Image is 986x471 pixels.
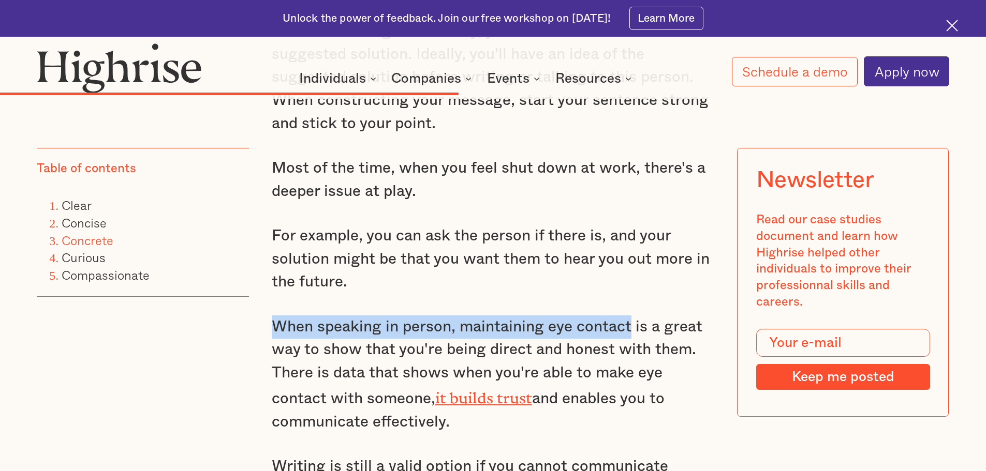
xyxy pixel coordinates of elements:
[487,72,543,85] div: Events
[391,72,475,85] div: Companies
[391,72,461,85] div: Companies
[864,56,949,86] a: Apply now
[555,72,635,85] div: Resources
[283,11,611,26] div: Unlock the power of feedback. Join our free workshop on [DATE]!
[272,315,715,434] p: When speaking in person, maintaining eye contact is a great way to show that you're being direct ...
[299,72,379,85] div: Individuals
[435,389,532,399] a: it builds trust
[732,57,858,86] a: Schedule a demo
[272,157,715,203] p: Most of the time, when you feel shut down at work, there's a deeper issue at play.
[555,72,621,85] div: Resources
[756,212,930,310] div: Read our case studies document and learn how Highrise helped other individuals to improve their p...
[756,329,930,357] input: Your e-mail
[756,364,930,390] input: Keep me posted
[756,329,930,390] form: Modal Form
[946,20,958,32] img: Cross icon
[629,7,703,30] a: Learn More
[299,72,366,85] div: Individuals
[62,265,150,284] a: Compassionate
[37,43,201,93] img: Highrise logo
[62,195,92,215] a: Clear
[62,230,113,249] a: Concrete
[62,213,107,232] a: Concise
[37,161,136,177] div: Table of contents
[62,248,106,267] a: Curious
[272,224,715,294] p: For example, you can ask the person if there is, and your solution might be that you want them to...
[487,72,529,85] div: Events
[756,166,874,193] div: Newsletter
